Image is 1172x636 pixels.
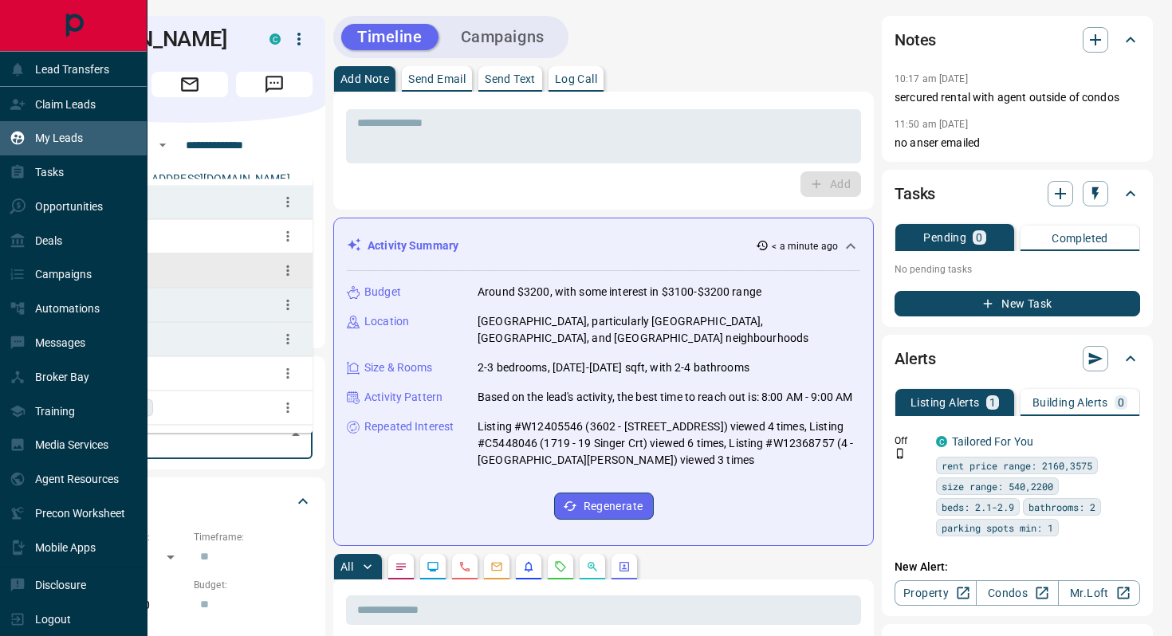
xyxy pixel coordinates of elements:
[895,73,968,84] p: 10:17 am [DATE]
[341,24,439,50] button: Timeline
[895,580,977,606] a: Property
[340,561,353,572] p: All
[490,560,503,573] svg: Emails
[194,530,313,544] p: Timeframe:
[895,291,1140,316] button: New Task
[478,359,749,376] p: 2-3 bedrooms, [DATE]-[DATE] sqft, with 2-4 bathrooms
[895,175,1140,213] div: Tasks
[236,72,313,97] span: Message
[194,578,313,592] p: Budget:
[1058,580,1140,606] a: Mr.Loft
[895,448,906,459] svg: Push Notification Only
[67,26,246,52] h1: [PERSON_NAME]
[368,238,458,254] p: Activity Summary
[1032,397,1108,408] p: Building Alerts
[364,418,454,435] p: Repeated Interest
[445,24,560,50] button: Campaigns
[936,436,947,447] div: condos.ca
[952,435,1033,448] a: Tailored For You
[895,119,968,130] p: 11:50 am [DATE]
[942,499,1014,515] span: beds: 2.1-2.9
[340,73,389,84] p: Add Note
[364,359,433,376] p: Size & Rooms
[478,418,860,469] p: Listing #W12405546 (3602 - [STREET_ADDRESS]) viewed 4 times, Listing #C5448046 (1719 - 19 Singer ...
[942,478,1053,494] span: size range: 540,2200
[67,482,313,520] div: Criteria
[110,172,290,185] a: [EMAIL_ADDRESS][DOMAIN_NAME]
[427,560,439,573] svg: Lead Browsing Activity
[772,239,838,253] p: < a minute ago
[1028,499,1095,515] span: bathrooms: 2
[923,232,966,243] p: Pending
[895,257,1140,281] p: No pending tasks
[618,560,631,573] svg: Agent Actions
[485,73,536,84] p: Send Text
[478,389,852,406] p: Based on the lead's activity, the best time to reach out is: 8:00 AM - 9:00 AM
[364,313,409,330] p: Location
[554,560,567,573] svg: Requests
[347,231,860,261] div: Activity Summary< a minute ago
[895,434,926,448] p: Off
[522,560,535,573] svg: Listing Alerts
[395,560,407,573] svg: Notes
[478,313,860,347] p: [GEOGRAPHIC_DATA], particularly [GEOGRAPHIC_DATA], [GEOGRAPHIC_DATA], and [GEOGRAPHIC_DATA] neigh...
[895,135,1140,151] p: no anser emailed
[895,346,936,371] h2: Alerts
[942,520,1053,536] span: parking spots min: 1
[895,27,936,53] h2: Notes
[895,340,1140,378] div: Alerts
[1052,233,1108,244] p: Completed
[976,580,1058,606] a: Condos
[895,89,1140,106] p: sercured rental with agent outside of condos
[555,73,597,84] p: Log Call
[989,397,996,408] p: 1
[364,284,401,300] p: Budget
[554,493,654,520] button: Regenerate
[478,284,761,300] p: Around $3200, with some interest in $3100-$3200 range
[895,559,1140,575] p: New Alert:
[151,72,228,97] span: Email
[895,21,1140,59] div: Notes
[1118,397,1124,408] p: 0
[408,73,466,84] p: Send Email
[364,389,442,406] p: Activity Pattern
[895,181,935,206] h2: Tasks
[153,135,172,155] button: Open
[269,33,281,45] div: condos.ca
[910,397,980,408] p: Listing Alerts
[586,560,599,573] svg: Opportunities
[458,560,471,573] svg: Calls
[942,457,1092,473] span: rent price range: 2160,3575
[976,232,982,243] p: 0
[285,423,307,446] button: Close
